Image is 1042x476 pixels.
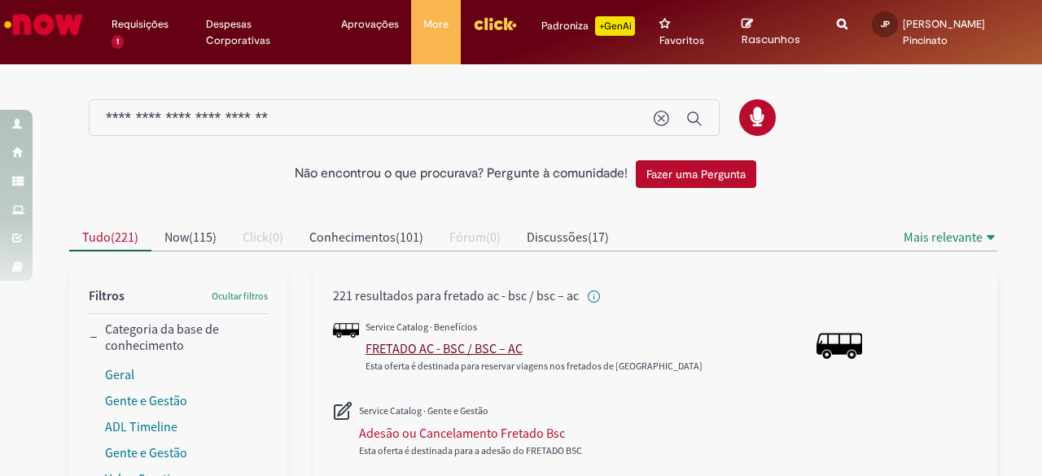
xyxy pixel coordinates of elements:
h2: Não encontrou o que procurava? Pergunte à comunidade! [295,167,628,181]
span: 1 [112,35,124,49]
span: [PERSON_NAME] Pincinato [903,17,985,47]
span: Despesas Corporativas [206,16,317,49]
span: JP [881,19,890,29]
div: Padroniza [541,16,635,36]
span: Aprovações [341,16,399,33]
span: More [423,16,449,33]
button: Fazer uma Pergunta [636,160,756,188]
p: +GenAi [595,16,635,36]
img: click_logo_yellow_360x200.png [473,11,517,36]
a: Rascunhos [742,17,812,47]
span: Requisições [112,16,169,33]
img: ServiceNow [2,8,85,41]
span: Rascunhos [742,32,800,47]
span: Favoritos [659,33,704,49]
